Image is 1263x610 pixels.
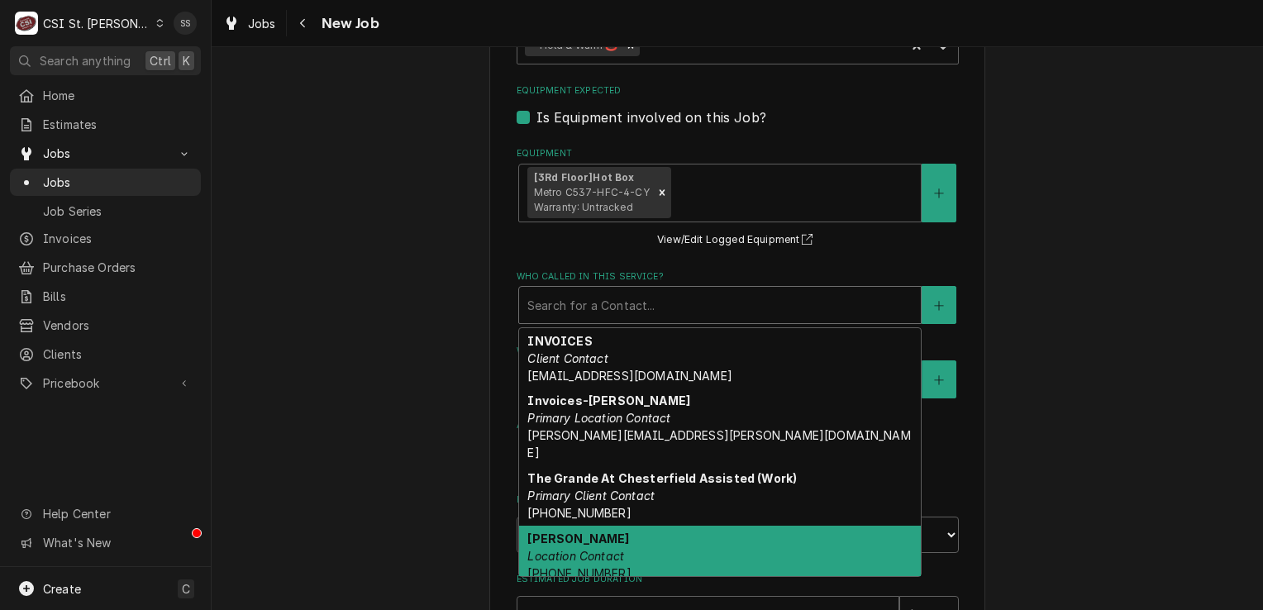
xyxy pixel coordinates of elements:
label: Who should the tech(s) ask for? [517,345,959,358]
em: Client Contact [527,351,608,365]
label: Who called in this service? [517,270,959,284]
em: Primary Client Contact [527,488,655,503]
a: Invoices [10,225,201,252]
strong: INVOICES [527,334,592,348]
a: Clients [10,341,201,368]
span: C [182,580,190,598]
input: Date [517,517,732,553]
label: Equipment [517,147,959,160]
button: Create New Contact [922,286,956,324]
a: Job Series [10,198,201,225]
label: Is Equipment involved on this Job? [536,107,766,127]
strong: Invoices-[PERSON_NAME] [527,393,690,407]
span: Purchase Orders [43,259,193,276]
div: Sarah Shafer's Avatar [174,12,197,35]
span: New Job [317,12,379,35]
label: Equipment Expected [517,84,959,98]
span: [PERSON_NAME][EMAIL_ADDRESS][PERSON_NAME][DOMAIN_NAME] [527,428,910,460]
button: Create New Contact [922,360,956,398]
svg: Create New Contact [934,300,944,312]
div: Attachments [517,419,959,474]
a: Jobs [10,169,201,196]
span: [PHONE_NUMBER] [527,566,631,580]
div: Estimated Arrival Time [517,493,959,552]
span: Ctrl [150,52,171,69]
span: Jobs [43,174,193,191]
a: Purchase Orders [10,254,201,281]
label: Attachments [517,419,959,432]
a: Home [10,82,201,109]
a: Jobs [217,10,283,37]
span: Estimates [43,116,193,133]
a: Bills [10,283,201,310]
button: Search anythingCtrlK [10,46,201,75]
button: Navigate back [290,10,317,36]
div: Who called in this service? [517,270,959,324]
div: C [15,12,38,35]
a: Go to Help Center [10,500,201,527]
div: Equipment [517,147,959,250]
span: Help Center [43,505,191,522]
span: What's New [43,534,191,551]
svg: Create New Equipment [934,188,944,199]
a: Go to What's New [10,529,201,556]
span: Home [43,87,193,104]
div: Remove [object Object] [653,167,671,218]
span: [EMAIL_ADDRESS][DOMAIN_NAME] [527,369,732,383]
div: CSI St. [PERSON_NAME] [43,15,150,32]
span: Jobs [248,15,276,32]
div: Equipment Expected [517,84,959,126]
span: Invoices [43,230,193,247]
span: Pricebook [43,374,168,392]
strong: [PERSON_NAME] [527,531,629,546]
button: Create New Equipment [922,164,956,222]
span: Vendors [43,317,193,334]
a: Go to Pricebook [10,369,201,397]
label: Estimated Job Duration [517,573,959,586]
strong: The Grande At Chesterfield Assisted (Work) [527,471,797,485]
button: View/Edit Logged Equipment [655,230,820,250]
span: Metro C537-HFC-4-CY Warranty: Untracked [534,186,650,213]
span: Jobs [43,145,168,162]
span: Clients [43,346,193,363]
div: CSI St. Louis's Avatar [15,12,38,35]
span: [PHONE_NUMBER] [527,506,631,520]
div: SS [174,12,197,35]
span: Job Series [43,203,193,220]
svg: Create New Contact [934,374,944,386]
span: Create [43,582,81,596]
span: Search anything [40,52,131,69]
div: Who should the tech(s) ask for? [517,345,959,398]
a: Vendors [10,312,201,339]
em: Primary Location Contact [527,411,670,425]
em: Location Contact [527,549,624,563]
span: K [183,52,190,69]
a: Go to Jobs [10,140,201,167]
label: Estimated Arrival Time [517,493,959,507]
a: Estimates [10,111,201,138]
strong: [3Rd Floor] Hot Box [534,171,635,183]
span: Bills [43,288,193,305]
